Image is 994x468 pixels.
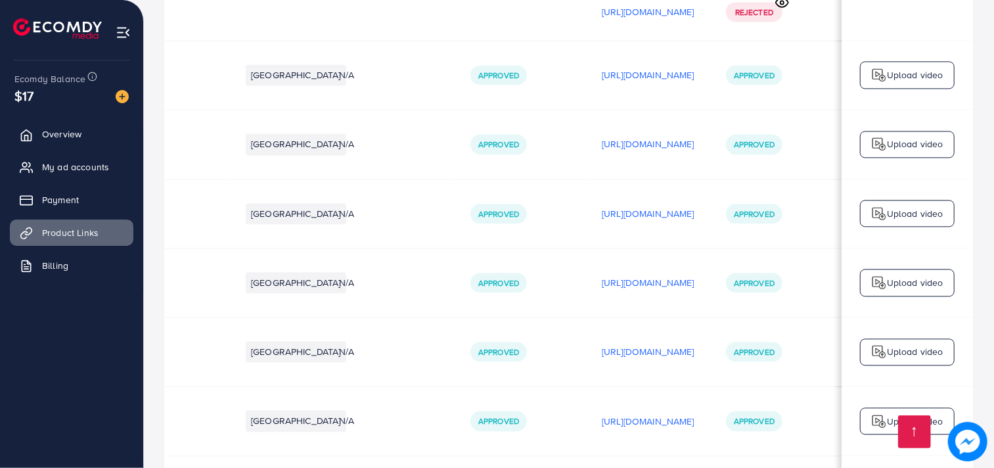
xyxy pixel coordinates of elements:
span: N/A [339,345,354,358]
span: Approved [478,70,519,81]
span: N/A [339,207,354,220]
span: Approved [734,346,775,358]
img: logo [13,18,102,39]
span: Approved [478,415,519,427]
span: Payment [42,193,79,206]
li: [GEOGRAPHIC_DATA] [246,203,346,224]
span: Approved [478,139,519,150]
span: Approved [478,208,519,220]
span: Approved [478,346,519,358]
li: [GEOGRAPHIC_DATA] [246,341,346,362]
p: Upload video [887,344,943,360]
img: logo [871,275,887,291]
li: [GEOGRAPHIC_DATA] [246,272,346,293]
p: Upload video [887,136,943,152]
p: [URL][DOMAIN_NAME] [602,4,694,20]
span: Approved [734,208,775,220]
p: [URL][DOMAIN_NAME] [602,136,694,152]
span: Approved [734,139,775,150]
p: [URL][DOMAIN_NAME] [602,275,694,291]
img: logo [871,206,887,222]
span: Rejected [735,7,773,18]
img: logo [871,136,887,152]
img: image [949,423,987,461]
span: Product Links [42,226,99,239]
img: image [116,90,129,103]
span: N/A [339,68,354,82]
span: $17 [14,86,34,105]
span: Billing [42,259,68,272]
a: Billing [10,252,133,279]
p: Upload video [887,275,943,291]
p: [URL][DOMAIN_NAME] [602,206,694,222]
img: logo [871,67,887,83]
img: menu [116,25,131,40]
span: N/A [339,276,354,289]
span: Approved [734,70,775,81]
img: logo [871,344,887,360]
span: N/A [339,137,354,151]
span: N/A [339,414,354,427]
span: Overview [42,128,81,141]
p: [URL][DOMAIN_NAME] [602,344,694,360]
p: [URL][DOMAIN_NAME] [602,413,694,429]
li: [GEOGRAPHIC_DATA] [246,64,346,85]
li: [GEOGRAPHIC_DATA] [246,133,346,154]
span: Approved [734,277,775,289]
li: [GEOGRAPHIC_DATA] [246,410,346,431]
a: Product Links [10,220,133,246]
a: Payment [10,187,133,213]
p: Upload video [887,206,943,222]
a: My ad accounts [10,154,133,180]
p: Upload video [887,413,943,429]
img: logo [871,413,887,429]
p: Upload video [887,67,943,83]
a: Overview [10,121,133,147]
span: Approved [478,277,519,289]
span: My ad accounts [42,160,109,174]
p: [URL][DOMAIN_NAME] [602,67,694,83]
span: Approved [734,415,775,427]
span: Ecomdy Balance [14,72,85,85]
